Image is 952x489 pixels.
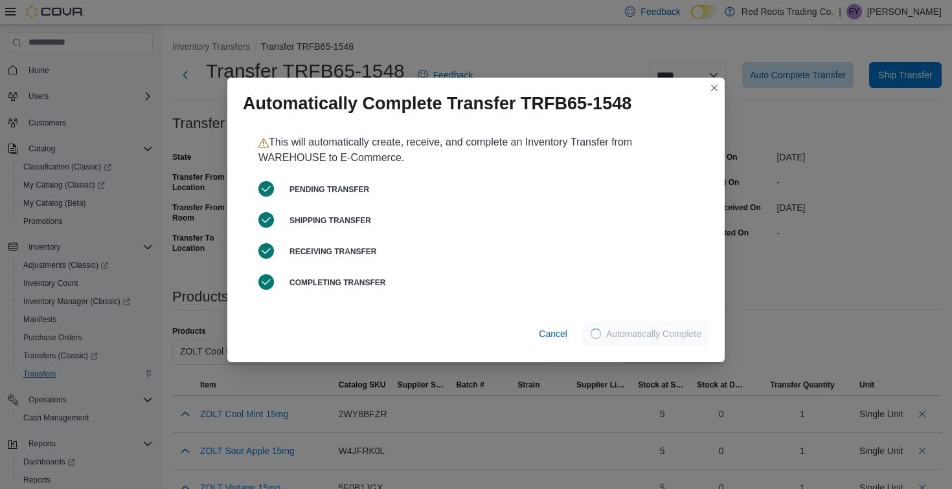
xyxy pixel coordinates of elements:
h1: Automatically Complete Transfer TRFB65-1548 [243,93,631,114]
button: Cancel [534,321,572,347]
span: Loading [589,327,603,341]
h6: Shipping Transfer [289,215,694,226]
span: Automatically Complete [606,327,701,340]
button: LoadingAutomatically Complete [583,321,709,347]
p: This will automatically create, receive, and complete an Inventory Transfer from WAREHOUSE to E-C... [258,135,694,166]
span: Cancel [539,327,567,340]
h6: Receiving Transfer [289,246,694,257]
h6: Pending Transfer [289,184,694,195]
button: Closes this modal window [707,80,722,96]
h6: Completing Transfer [289,277,694,288]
